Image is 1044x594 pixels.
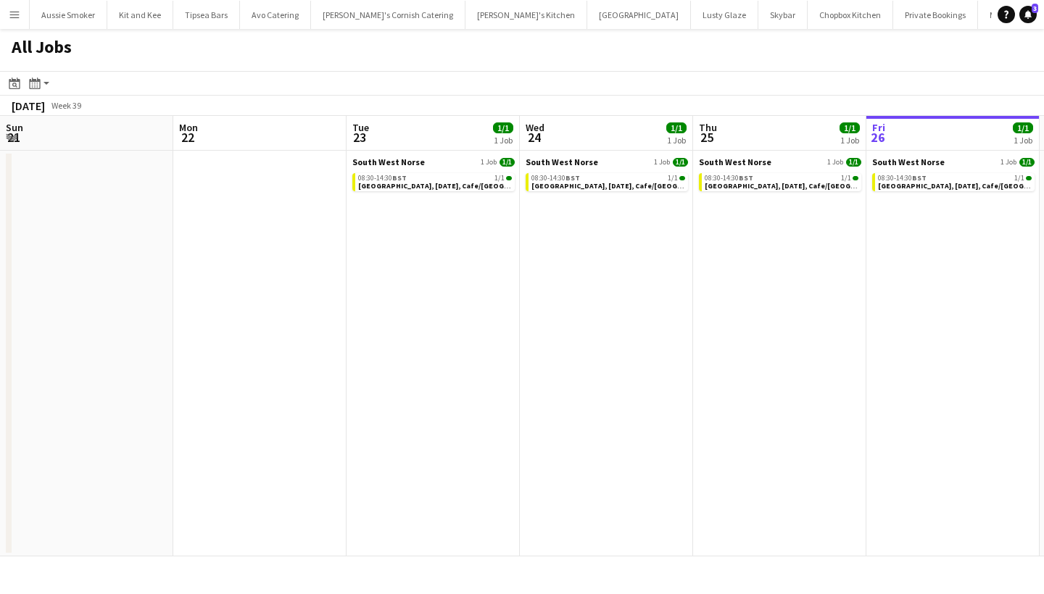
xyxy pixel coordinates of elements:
span: 1/1 [1026,176,1032,180]
span: 08:30-14:30 [705,175,753,182]
span: 1/1 [853,176,858,180]
span: 1/1 [1013,122,1033,133]
div: 1 Job [494,135,513,146]
span: 3 [1032,4,1038,13]
div: South West Norse1 Job1/108:30-14:30BST1/1[GEOGRAPHIC_DATA], [DATE], Cafe/[GEOGRAPHIC_DATA] (SW No... [872,156,1035,194]
span: Thu [699,121,717,134]
a: 3 [1019,6,1037,23]
div: 1 Job [667,135,686,146]
button: Aussie Smoker [30,1,107,29]
span: 08:30-14:30 [358,175,407,182]
div: 1 Job [1014,135,1032,146]
span: Tue [352,121,369,134]
span: 1 Job [654,158,670,167]
span: Wed [526,121,544,134]
span: 1/1 [500,158,515,167]
button: [PERSON_NAME]'s Cornish Catering [311,1,465,29]
span: 1/1 [668,175,678,182]
span: South West Norse [352,156,425,167]
span: 24 [523,129,544,146]
button: Lusty Glaze [691,1,758,29]
a: South West Norse1 Job1/1 [526,156,688,167]
span: Exeter, 24th September, Cafe/Barista (SW Norse) [531,181,767,191]
span: Sun [6,121,23,134]
span: 1/1 [506,176,512,180]
span: Exeter, 23rd September, Cafe/Barista (SW Norse) [358,181,594,191]
span: Mon [179,121,198,134]
span: 1 Job [827,158,843,167]
span: 23 [350,129,369,146]
span: South West Norse [526,156,598,167]
span: 1/1 [673,158,688,167]
span: Fri [872,121,885,134]
span: 1/1 [1019,158,1035,167]
span: 22 [177,129,198,146]
button: Tipsea Bars [173,1,240,29]
button: Chopbox Kitchen [808,1,893,29]
span: Week 39 [48,100,84,111]
span: 1/1 [666,122,687,133]
a: 08:30-14:30BST1/1[GEOGRAPHIC_DATA], [DATE], Cafe/[GEOGRAPHIC_DATA] (SW Norse) [358,173,512,190]
a: 08:30-14:30BST1/1[GEOGRAPHIC_DATA], [DATE], Cafe/[GEOGRAPHIC_DATA] (SW Norse) [878,173,1032,190]
span: 1/1 [841,175,851,182]
span: 21 [4,129,23,146]
div: 1 Job [840,135,859,146]
span: Exeter, 25th September, Cafe/Barista (SW Norse) [705,181,940,191]
span: BST [912,173,927,183]
button: Skybar [758,1,808,29]
span: 1 Job [481,158,497,167]
div: South West Norse1 Job1/108:30-14:30BST1/1[GEOGRAPHIC_DATA], [DATE], Cafe/[GEOGRAPHIC_DATA] (SW No... [526,156,688,194]
span: BST [392,173,407,183]
div: [DATE] [12,99,45,113]
span: 1/1 [1014,175,1024,182]
a: 08:30-14:30BST1/1[GEOGRAPHIC_DATA], [DATE], Cafe/[GEOGRAPHIC_DATA] (SW Norse) [705,173,858,190]
span: 1/1 [840,122,860,133]
a: 08:30-14:30BST1/1[GEOGRAPHIC_DATA], [DATE], Cafe/[GEOGRAPHIC_DATA] (SW Norse) [531,173,685,190]
div: South West Norse1 Job1/108:30-14:30BST1/1[GEOGRAPHIC_DATA], [DATE], Cafe/[GEOGRAPHIC_DATA] (SW No... [699,156,861,194]
span: 25 [697,129,717,146]
button: Kit and Kee [107,1,173,29]
span: 1 Job [1000,158,1016,167]
a: South West Norse1 Job1/1 [699,156,861,167]
span: South West Norse [699,156,771,167]
span: 26 [870,129,885,146]
span: BST [565,173,580,183]
span: BST [739,173,753,183]
span: 08:30-14:30 [878,175,927,182]
span: 1/1 [494,175,505,182]
a: South West Norse1 Job1/1 [872,156,1035,167]
span: 08:30-14:30 [531,175,580,182]
button: [GEOGRAPHIC_DATA] [587,1,691,29]
button: Private Bookings [893,1,978,29]
span: South West Norse [872,156,945,167]
div: South West Norse1 Job1/108:30-14:30BST1/1[GEOGRAPHIC_DATA], [DATE], Cafe/[GEOGRAPHIC_DATA] (SW No... [352,156,515,194]
span: 1/1 [493,122,513,133]
a: South West Norse1 Job1/1 [352,156,515,167]
span: 1/1 [679,176,685,180]
button: Avo Catering [240,1,311,29]
button: [PERSON_NAME]'s Kitchen [465,1,587,29]
span: 1/1 [846,158,861,167]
